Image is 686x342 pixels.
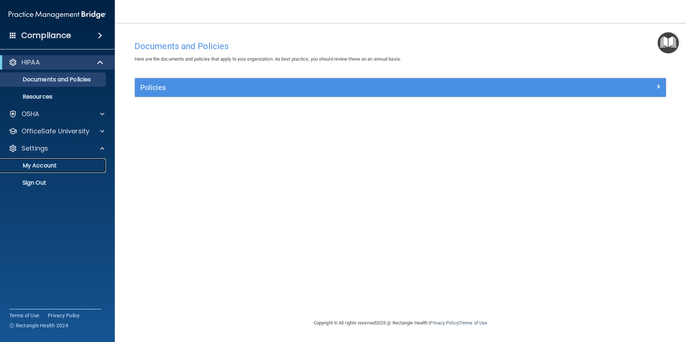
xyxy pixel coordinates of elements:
a: OSHA [9,110,104,118]
p: Resources [5,93,103,100]
a: OfficeSafe University [9,127,104,136]
p: OSHA [22,110,39,118]
p: HIPAA [22,58,40,67]
a: Terms of Use [9,312,39,319]
p: Settings [22,144,48,153]
p: Documents and Policies [5,76,103,83]
iframe: Drift Widget Chat Controller [562,291,677,320]
h5: Policies [140,84,528,91]
a: Privacy Policy [48,312,80,319]
a: Settings [9,144,104,153]
p: OfficeSafe University [22,127,89,136]
p: Sign Out [5,179,103,186]
div: Copyright © All rights reserved 2025 @ Rectangle Health | | [269,312,531,334]
p: My Account [5,162,103,169]
a: Policies [140,82,661,93]
a: Privacy Policy [430,320,458,326]
a: HIPAA [9,58,104,67]
h4: Documents and Policies [135,42,666,51]
a: Terms of Use [460,320,487,326]
img: PMB logo [9,8,106,22]
span: Ⓒ Rectangle Health 2024 [9,322,68,329]
h4: Compliance [21,30,71,41]
button: Open Resource Center [658,32,679,53]
span: Here are the documents and policies that apply to your organization. As best practice, you should... [135,56,401,62]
